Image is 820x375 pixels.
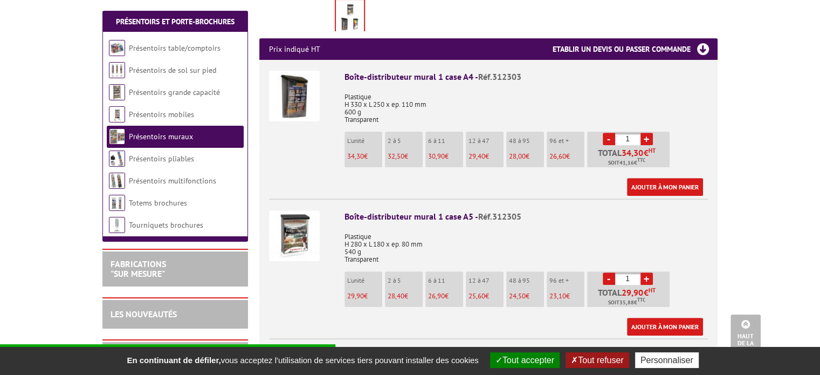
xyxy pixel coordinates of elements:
img: Tourniquets brochures [109,217,125,233]
span: 28,40 [388,291,404,301]
a: FABRICATIONS"Sur Mesure" [111,258,166,279]
p: 48 à 95 [509,137,544,145]
h3: Etablir un devis ou passer commande [553,38,718,60]
img: Présentoirs de sol sur pied [109,62,125,78]
img: Présentoirs multifonctions [109,173,125,189]
p: € [509,292,544,300]
button: Tout accepter [490,352,560,368]
strong: En continuant de défiler, [127,356,220,365]
p: € [428,292,463,300]
img: Présentoirs grande capacité [109,84,125,100]
p: 2 à 5 [388,137,423,145]
sup: TTC [637,157,645,163]
span: 26,60 [549,152,566,161]
span: Soit € [608,298,645,307]
span: 26,90 [428,291,445,301]
p: € [468,292,504,300]
span: Réf.312305 [478,211,521,222]
p: € [388,292,423,300]
img: Boîte-distributeur mural 1 case A5 [269,210,320,261]
a: Présentoirs grande capacité [129,87,220,97]
p: Plastique H 330 x L 250 x ep. 110 mm 600 g Transparent [344,86,708,124]
a: Présentoirs de sol sur pied [129,65,216,75]
p: € [549,292,584,300]
a: Présentoirs table/comptoirs [129,43,220,53]
p: L'unité [347,277,382,284]
img: Totems brochures [109,195,125,211]
span: 25,60 [468,291,485,301]
span: € [644,148,649,157]
span: Soit € [608,159,645,167]
p: 48 à 95 [509,277,544,284]
img: Présentoirs pliables [109,151,125,167]
a: Présentoirs et Porte-brochures [116,17,235,26]
a: Ajouter à mon panier [627,318,703,336]
a: Totems brochures [129,198,187,208]
p: 6 à 11 [428,277,463,284]
img: Présentoirs mobiles [109,106,125,122]
a: Ajouter à mon panier [627,178,703,196]
a: LES NOUVEAUTÉS [111,309,177,319]
span: 34,30 [622,148,644,157]
p: Total [590,288,670,307]
span: 30,90 [428,152,445,161]
p: 96 et + [549,277,584,284]
p: € [509,153,544,160]
a: - [603,133,615,145]
p: Total [590,148,670,167]
button: Personnaliser (fenêtre modale) [635,352,699,368]
p: € [468,153,504,160]
a: Présentoirs muraux [129,132,193,141]
p: 12 à 47 [468,137,504,145]
sup: HT [649,287,656,294]
div: Boîte-distributeur mural 1 case A5 - [344,210,708,223]
img: Boîte-distributeur mural 1 case A4 [269,71,320,121]
p: € [347,153,382,160]
p: € [428,153,463,160]
a: - [603,272,615,285]
span: 23,10 [549,291,566,301]
sup: TTC [637,297,645,303]
a: Présentoirs multifonctions [129,176,216,186]
span: 24,50 [509,291,526,301]
span: vous acceptez l'utilisation de services tiers pouvant installer des cookies [121,356,484,365]
p: Plastique H 280 x L 180 x ep. 80 mm 540 g Transparent [344,226,708,263]
img: Présentoirs table/comptoirs [109,40,125,56]
p: € [388,153,423,160]
a: Tourniquets brochures [129,220,203,230]
img: Présentoirs muraux [109,128,125,145]
span: 29,90 [347,291,364,301]
span: 35,88 [619,298,634,307]
p: € [549,153,584,160]
p: € [347,292,382,300]
p: 12 à 47 [468,277,504,284]
div: Boîte-distributeur mural 1 case A4 - [344,71,708,83]
span: € [644,288,649,297]
p: 96 et + [549,137,584,145]
a: Haut de la page [731,315,761,359]
a: Présentoirs pliables [129,154,194,163]
p: 2 à 5 [388,277,423,284]
p: L'unité [347,137,382,145]
a: + [640,272,653,285]
p: Prix indiqué HT [269,38,320,60]
a: + [640,133,653,145]
a: Présentoirs mobiles [129,110,194,119]
span: 28,00 [509,152,526,161]
span: 29,40 [468,152,485,161]
span: 29,90 [622,288,644,297]
sup: HT [649,147,656,154]
span: 34,30 [347,152,364,161]
button: Tout refuser [566,352,629,368]
span: 32,50 [388,152,404,161]
p: 6 à 11 [428,137,463,145]
span: Réf.312303 [478,71,521,82]
span: 41,16 [619,159,634,167]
